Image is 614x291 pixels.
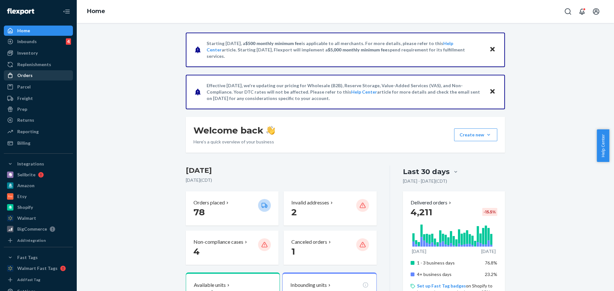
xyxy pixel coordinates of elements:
[291,246,295,257] span: 1
[4,202,73,212] a: Shopify
[4,224,73,234] a: BigCommerce
[488,45,497,54] button: Close
[17,238,46,243] div: Add Integration
[17,117,34,123] div: Returns
[186,191,279,226] button: Orders placed 78
[193,238,243,246] p: Non-compliance cases
[4,191,73,202] a: Etsy
[412,248,426,255] p: [DATE]
[17,204,33,211] div: Shopify
[17,50,38,56] div: Inventory
[411,207,432,218] span: 4,211
[482,208,497,216] div: -15.5 %
[4,36,73,47] a: Inbounds4
[4,180,73,191] a: Amazon
[290,281,327,289] p: Inbounding units
[4,70,73,80] a: Orders
[4,170,73,180] a: Sellbrite
[4,115,73,125] a: Returns
[17,140,30,146] div: Billing
[4,59,73,70] a: Replenishments
[66,38,71,45] div: 4
[351,89,377,95] a: Help Center
[194,281,226,289] p: Available units
[17,277,40,282] div: Add Fast Tag
[245,41,302,46] span: $500 monthly minimum fee
[403,178,447,184] p: [DATE] - [DATE] ( CDT )
[481,248,496,255] p: [DATE]
[291,238,327,246] p: Canceled orders
[186,165,377,176] h3: [DATE]
[576,5,588,18] button: Open notifications
[4,26,73,36] a: Home
[193,246,200,257] span: 4
[4,82,73,92] a: Parcel
[207,82,483,102] p: Effective [DATE], we're updating our pricing for Wholesale (B2B), Reserve Storage, Value-Added Se...
[597,129,609,162] button: Help Center
[17,72,33,79] div: Orders
[4,276,73,284] a: Add Fast Tag
[328,47,388,52] span: $5,000 monthly minimum fee
[207,40,483,59] p: Starting [DATE], a is applicable to all merchants. For more details, please refer to this article...
[590,5,602,18] button: Open account menu
[4,213,73,223] a: Walmart
[411,199,453,206] button: Delivered orders
[193,139,275,145] p: Here’s a quick overview of your business
[193,207,205,218] span: 78
[17,182,35,189] div: Amazon
[193,125,275,136] h1: Welcome back
[485,272,497,277] span: 23.2%
[17,38,37,45] div: Inbounds
[82,2,110,21] ol: breadcrumbs
[193,199,225,206] p: Orders placed
[17,193,27,200] div: Etsy
[417,260,480,266] p: 1 - 3 business days
[17,172,35,178] div: Sellbrite
[17,95,33,102] div: Freight
[17,27,30,34] div: Home
[17,254,38,261] div: Fast Tags
[17,106,27,112] div: Prep
[4,93,73,103] a: Freight
[485,260,497,265] span: 76.8%
[4,252,73,263] button: Fast Tags
[266,126,275,135] img: hand-wave emoji
[562,5,574,18] button: Open Search Box
[291,207,297,218] span: 2
[17,265,58,272] div: Walmart Fast Tags
[17,226,47,232] div: BigCommerce
[4,263,73,273] a: Walmart Fast Tags
[4,237,73,244] a: Add Integration
[454,128,497,141] button: Create new
[4,126,73,137] a: Reporting
[4,104,73,114] a: Prep
[291,199,329,206] p: Invalid addresses
[17,84,31,90] div: Parcel
[403,167,450,177] div: Last 30 days
[417,283,466,288] a: Set up Fast Tag badges
[87,8,105,15] a: Home
[60,5,73,18] button: Close Navigation
[17,215,36,221] div: Walmart
[417,271,480,278] p: 4+ business days
[17,161,44,167] div: Integrations
[4,48,73,58] a: Inventory
[284,191,376,226] button: Invalid addresses 2
[186,177,377,183] p: [DATE] ( CDT )
[4,159,73,169] button: Integrations
[186,231,279,265] button: Non-compliance cases 4
[488,87,497,96] button: Close
[17,61,51,68] div: Replenishments
[284,231,376,265] button: Canceled orders 1
[4,138,73,148] a: Billing
[17,128,39,135] div: Reporting
[7,8,34,15] img: Flexport logo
